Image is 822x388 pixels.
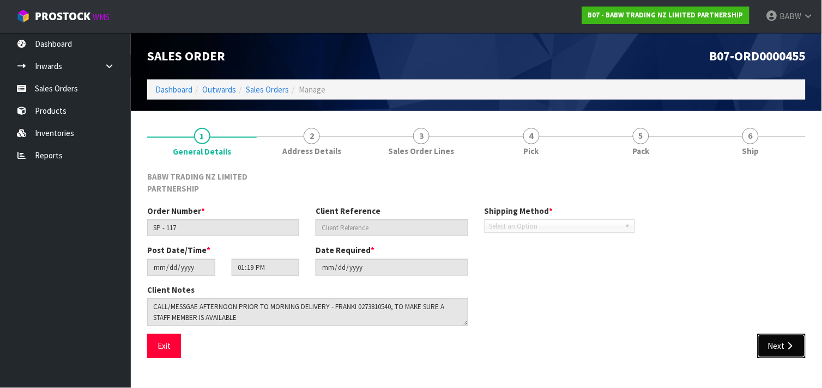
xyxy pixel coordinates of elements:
label: Post Date/Time [147,244,210,256]
span: General Details [147,163,806,366]
label: Client Reference [316,205,380,217]
span: B07-ORD0000455 [710,48,806,64]
span: 1 [194,128,210,144]
span: Sales Order Lines [389,145,455,157]
span: Address Details [282,145,341,157]
span: 6 [742,128,759,144]
span: Pick [524,145,539,157]
a: Dashboard [155,84,192,95]
a: Outwards [202,84,236,95]
input: Order Number [147,219,299,236]
span: ProStock [35,9,90,23]
span: General Details [173,146,231,157]
img: cube-alt.png [16,9,30,23]
label: Order Number [147,205,205,217]
span: Sales Order [147,48,225,64]
label: Shipping Method [485,205,553,217]
span: 2 [304,128,320,144]
span: BABW TRADING NZ LIMITED PARTNERSHIP [147,171,247,193]
span: Pack [632,145,649,157]
span: Ship [742,145,759,157]
span: 5 [633,128,649,144]
span: BABW [780,11,802,21]
span: Manage [299,84,325,95]
span: 3 [413,128,430,144]
a: Sales Orders [246,84,289,95]
button: Exit [147,334,181,358]
input: Client Reference [316,219,468,236]
button: Next [758,334,806,358]
label: Date Required [316,244,374,256]
span: 4 [523,128,540,144]
small: WMS [93,12,110,22]
label: Client Notes [147,284,195,295]
strong: B07 - BABW TRADING NZ LIMITED PARTNERSHIP [588,10,744,20]
span: Select an Option [489,220,620,233]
